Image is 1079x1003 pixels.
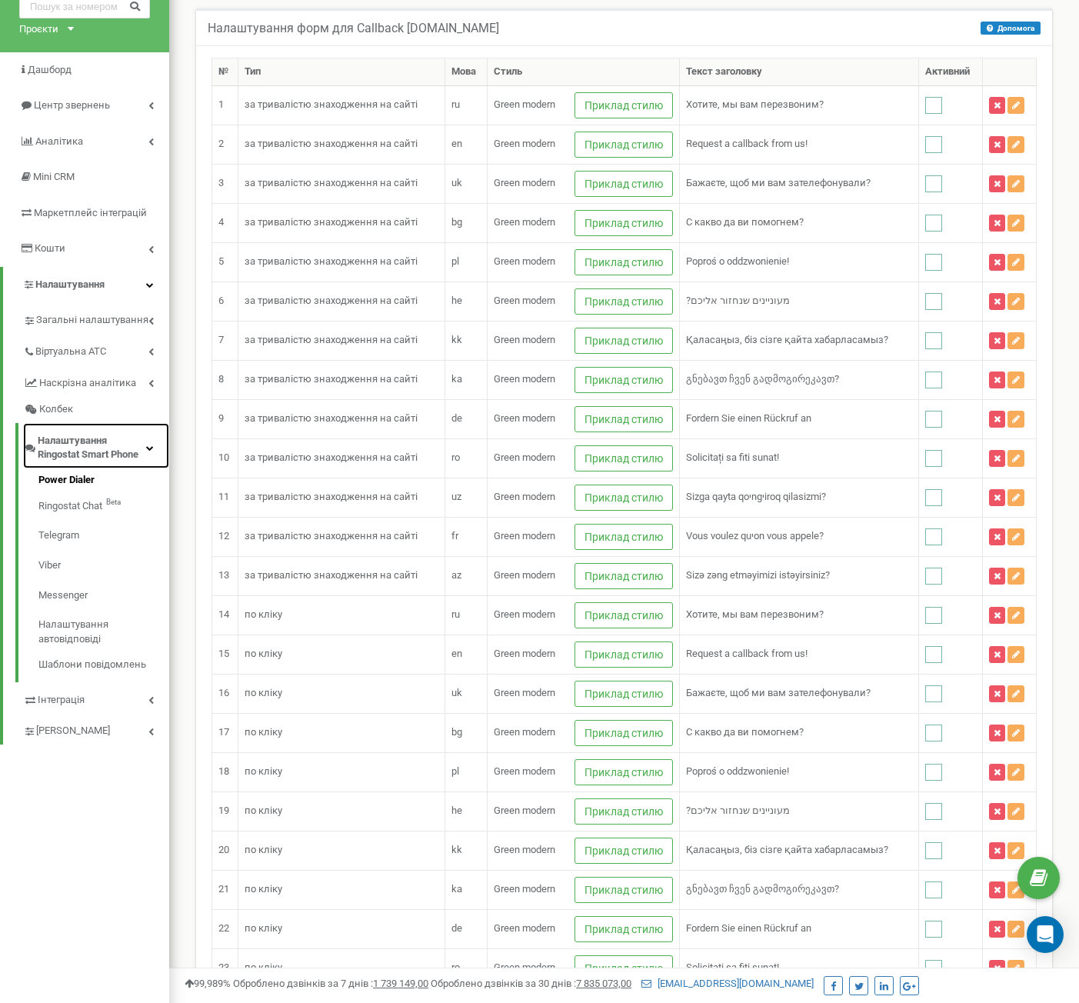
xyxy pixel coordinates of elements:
td: 5 [212,242,238,282]
td: bg [445,713,487,752]
td: Sizga qayta qoיngיiroq qilasizmi? [679,478,918,517]
td: fr [445,517,487,556]
a: Telegram [38,521,169,551]
div: Green modern [494,765,555,779]
td: по кліку [238,713,445,752]
td: 20 [212,831,238,870]
td: uk [445,164,487,203]
td: по кліку [238,870,445,909]
h5: Налаштування форм для Callback [DOMAIN_NAME] [208,22,499,35]
button: Приклад стилю [574,249,673,275]
td: bg [445,203,487,242]
td: ka [445,870,487,909]
div: Green modern [494,137,555,152]
td: Fordern Sie einen Rückruf an [679,909,918,948]
div: Green modern [494,882,555,897]
div: Green modern [494,215,555,230]
td: გნებავთ ჩვენ გადმოგირეკავთ? [679,870,918,909]
div: Green modern [494,725,555,740]
div: Green modern [494,843,555,858]
span: [PERSON_NAME] [36,724,110,738]
td: по кліку [238,791,445,831]
button: Приклад стилю [574,955,673,981]
button: Приклад стилю [574,641,673,668]
th: Мова [445,58,487,86]
a: Інтеграція [23,682,169,714]
td: kk [445,831,487,870]
div: Green modern [494,451,555,465]
u: 7 835 073,00 [576,978,631,989]
td: he [445,282,487,321]
button: Приклад стилю [574,838,673,864]
td: 15 [212,635,238,674]
td: 14 [212,595,238,635]
div: Green modern [494,647,555,661]
div: Green modern [494,961,555,975]
span: Оброблено дзвінків за 7 днів : [233,978,428,989]
td: по кліку [238,635,445,674]
td: за тривалістю знаходження на сайті [238,556,445,595]
a: Наскрізна аналітика [23,365,169,397]
td: по кліку [238,595,445,635]
button: Приклад стилю [574,485,673,511]
td: Solicitați sa fiti sunat! [679,438,918,478]
td: 19 [212,791,238,831]
td: по кліку [238,674,445,713]
a: [EMAIL_ADDRESS][DOMAIN_NAME] [641,978,814,989]
td: ?מעוניינים שנחזור אליכם [679,282,918,321]
td: 4 [212,203,238,242]
button: Приклад стилю [574,602,673,628]
a: Віртуальна АТС [23,334,169,365]
span: Колбек [39,402,73,417]
button: Приклад стилю [574,759,673,785]
td: Хотите, мы вам перезвоним? [679,595,918,635]
button: Приклад стилю [574,210,673,236]
td: kk [445,321,487,360]
td: 2 [212,125,238,164]
td: Request a callback from us! [679,635,918,674]
a: [PERSON_NAME] [23,713,169,745]
td: de [445,909,487,948]
div: Green modern [494,98,555,112]
td: по кліку [238,831,445,870]
th: Тип [238,58,445,86]
td: 3 [212,164,238,203]
div: Green modern [494,176,555,191]
button: Приклад стилю [574,916,673,942]
td: за тривалістю знаходження на сайті [238,125,445,164]
td: 18 [212,752,238,791]
td: по кліку [238,752,445,791]
td: за тривалістю знаходження на сайті [238,438,445,478]
td: 16 [212,674,238,713]
td: Хотите, мы вам перезвоним? [679,85,918,125]
button: Приклад стилю [574,288,673,315]
td: С какво да ви помогнем? [679,203,918,242]
td: 17 [212,713,238,752]
button: Приклад стилю [574,406,673,432]
td: Қаласаңыз, біз сізге қайта хабарласамыз? [679,321,918,360]
td: 22 [212,909,238,948]
td: he [445,791,487,831]
div: Green modern [494,255,555,269]
button: Приклад стилю [574,92,673,118]
td: за тривалістю знаходження на сайті [238,399,445,438]
td: за тривалістю знаходження на сайті [238,85,445,125]
td: de [445,399,487,438]
span: Mini CRM [33,171,75,182]
div: Green modern [494,686,555,701]
div: Green modern [494,333,555,348]
a: Загальні налаштування [23,302,169,334]
td: С какво да ви помогнем? [679,713,918,752]
a: Viber [38,551,169,581]
td: ro [445,438,487,478]
span: Аналiтика [35,135,83,147]
span: Налаштування [35,278,105,290]
div: Green modern [494,608,555,622]
div: Green modern [494,921,555,936]
button: Приклад стилю [574,798,673,825]
span: Віртуальна АТС [35,345,106,359]
button: Приклад стилю [574,524,673,550]
button: Приклад стилю [574,681,673,707]
td: 9 [212,399,238,438]
td: uk [445,674,487,713]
